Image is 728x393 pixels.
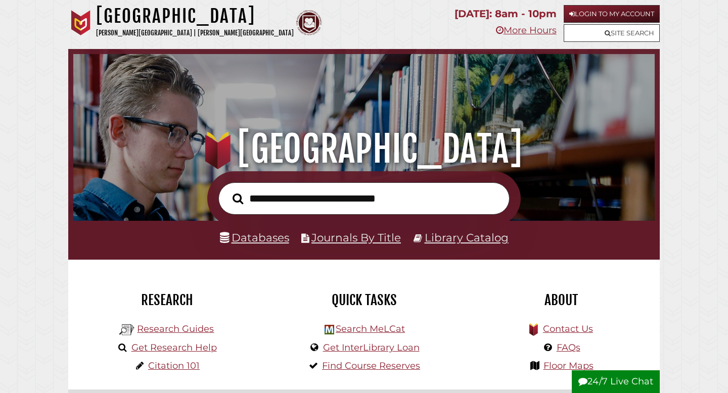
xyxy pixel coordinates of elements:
img: Hekman Library Logo [325,325,334,334]
a: Get Research Help [131,342,217,353]
h2: About [470,291,652,309]
h2: Research [76,291,258,309]
h1: [GEOGRAPHIC_DATA] [96,5,294,27]
button: Search [227,190,248,207]
img: Calvin Theological Seminary [296,10,322,35]
a: Library Catalog [425,231,509,244]
a: Citation 101 [148,360,200,371]
a: FAQs [557,342,580,353]
a: Get InterLibrary Loan [323,342,420,353]
img: Calvin University [68,10,94,35]
h1: [GEOGRAPHIC_DATA] [84,127,644,171]
a: Site Search [564,24,660,42]
a: Login to My Account [564,5,660,23]
p: [PERSON_NAME][GEOGRAPHIC_DATA] | [PERSON_NAME][GEOGRAPHIC_DATA] [96,27,294,39]
a: Find Course Reserves [322,360,420,371]
a: Databases [220,231,289,244]
a: Research Guides [137,323,214,334]
a: Search MeLCat [336,323,405,334]
a: Journals By Title [311,231,401,244]
p: [DATE]: 8am - 10pm [454,5,557,23]
a: Contact Us [543,323,593,334]
img: Hekman Library Logo [119,322,134,337]
a: More Hours [496,25,557,36]
h2: Quick Tasks [273,291,455,309]
i: Search [233,192,243,204]
a: Floor Maps [543,360,594,371]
